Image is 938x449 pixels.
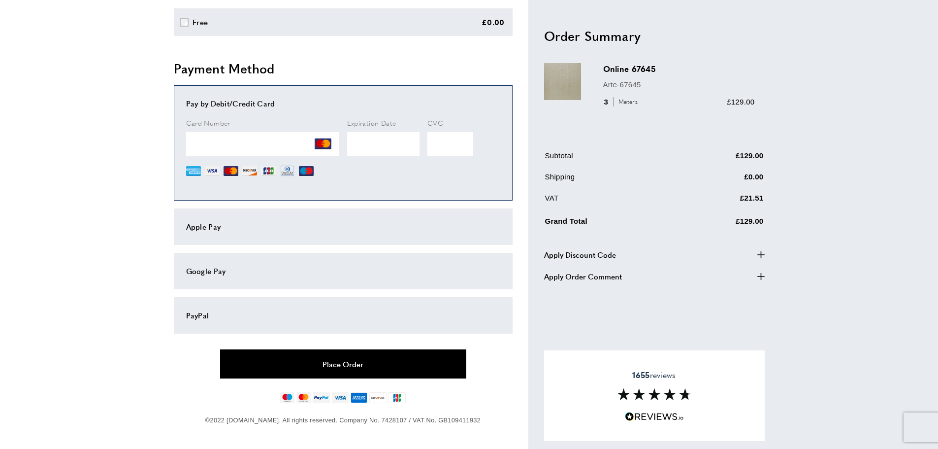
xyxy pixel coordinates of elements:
p: Arte-67645 [603,78,755,90]
iframe: Secure Credit Card Frame - Credit Card Number [186,132,339,156]
img: Reviews section [617,388,691,400]
img: VI.png [205,164,220,178]
h3: Online 67645 [603,63,755,74]
button: Place Order [220,349,466,379]
td: £129.00 [678,149,764,169]
iframe: Secure Credit Card Frame - CVV [427,132,473,156]
span: reviews [632,370,676,380]
img: american-express [351,392,368,403]
span: Apply Discount Code [544,248,616,260]
img: paypal [313,392,330,403]
div: Apple Pay [186,221,500,233]
img: DI.png [242,164,257,178]
img: discover [369,392,387,403]
img: Reviews.io 5 stars [625,412,684,421]
img: maestro [280,392,294,403]
img: MC.png [224,164,238,178]
strong: 1655 [632,369,649,380]
td: £129.00 [678,213,764,234]
span: £129.00 [727,97,754,105]
td: Shipping [545,171,677,190]
img: AE.png [186,164,201,178]
div: Pay by Debit/Credit Card [186,98,500,109]
img: mastercard [296,392,311,403]
h2: Order Summary [544,27,765,44]
div: Free [193,16,208,28]
img: jcb [388,392,406,403]
img: visa [332,392,348,403]
span: ©2022 [DOMAIN_NAME]. All rights reserved. Company No. 7428107 / VAT No. GB109411932 [205,416,481,424]
img: DN.png [280,164,295,178]
img: Online 67645 [544,63,581,100]
td: Subtotal [545,149,677,169]
span: Apply Order Comment [544,270,622,282]
img: MI.png [299,164,314,178]
td: Grand Total [545,213,677,234]
td: VAT [545,192,677,211]
img: MC.png [315,136,331,152]
h2: Payment Method [174,60,513,77]
td: £0.00 [678,171,764,190]
div: 3 [603,96,641,107]
div: Google Pay [186,265,500,277]
span: Card Number [186,118,230,128]
td: £21.51 [678,192,764,211]
span: Meters [613,97,640,106]
span: Expiration Date [347,118,396,128]
span: CVC [427,118,443,128]
div: £0.00 [482,16,505,28]
img: JCB.png [261,164,276,178]
iframe: Secure Credit Card Frame - Expiration Date [347,132,420,156]
div: PayPal [186,310,500,321]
